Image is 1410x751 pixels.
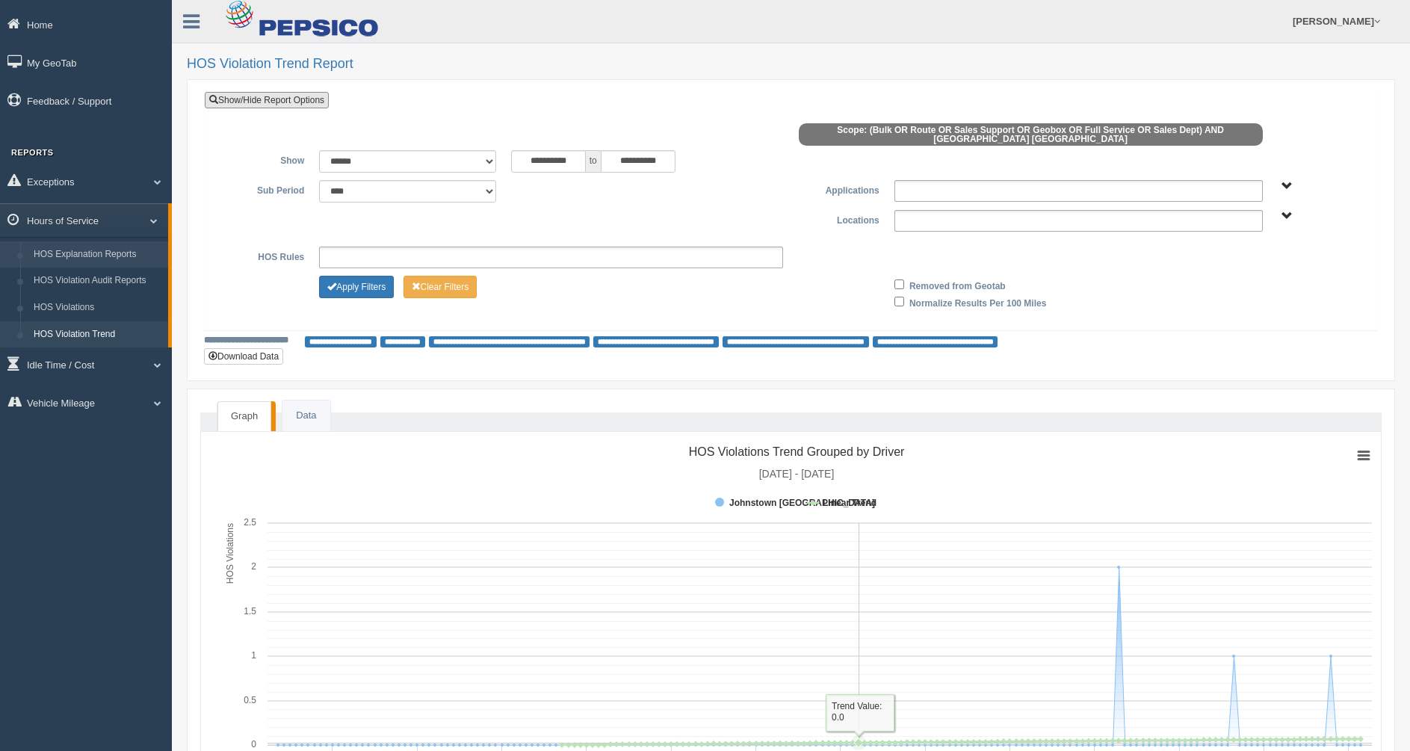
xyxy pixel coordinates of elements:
[251,739,256,750] text: 0
[799,123,1263,146] span: Scope: (Bulk OR Route OR Sales Support OR Geobox OR Full Service OR Sales Dept) AND [GEOGRAPHIC_D...
[217,401,271,431] a: Graph
[823,498,876,508] tspan: Linear Trend
[791,180,886,198] label: Applications
[244,606,256,616] text: 1.5
[204,348,283,365] button: Download Data
[27,241,168,268] a: HOS Explanation Reports
[216,247,312,265] label: HOS Rules
[187,57,1395,72] h2: HOS Violation Trend Report
[251,650,256,661] text: 1
[216,150,312,168] label: Show
[586,150,601,173] span: to
[244,517,256,528] text: 2.5
[27,268,168,294] a: HOS Violation Audit Reports
[689,445,905,458] tspan: HOS Violations Trend Grouped by Driver
[244,695,256,705] text: 0.5
[791,210,887,228] label: Locations
[909,276,1006,294] label: Removed from Geotab
[27,294,168,321] a: HOS Violations
[759,468,835,480] tspan: [DATE] - [DATE]
[403,276,477,298] button: Change Filter Options
[251,561,256,572] text: 2
[225,523,235,584] tspan: HOS Violations
[27,321,168,348] a: HOS Violation Trend
[909,293,1046,311] label: Normalize Results Per 100 Miles
[319,276,394,298] button: Change Filter Options
[216,180,312,198] label: Sub Period
[205,92,329,108] a: Show/Hide Report Options
[282,401,330,431] a: Data
[729,498,875,508] tspan: Johnstown [GEOGRAPHIC_DATA]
